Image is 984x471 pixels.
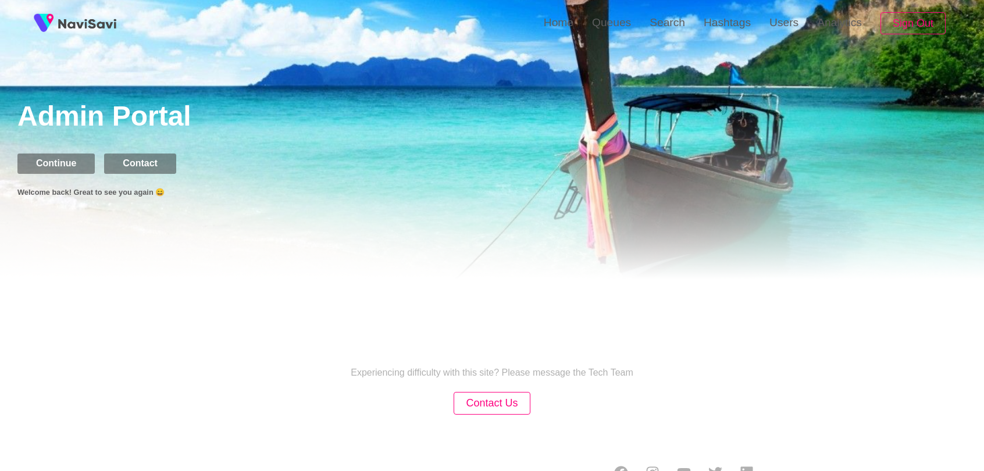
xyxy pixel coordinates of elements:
[880,12,946,35] button: Sign Out
[104,154,176,173] button: Contact
[17,158,104,168] a: Continue
[29,9,58,38] img: fireSpot
[58,17,116,29] img: fireSpot
[17,154,95,173] button: Continue
[17,100,984,135] h1: Admin Portal
[454,392,530,415] button: Contact Us
[104,158,186,168] a: Contact
[351,367,633,378] p: Experiencing difficulty with this site? Please message the Tech Team
[454,398,530,408] a: Contact Us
